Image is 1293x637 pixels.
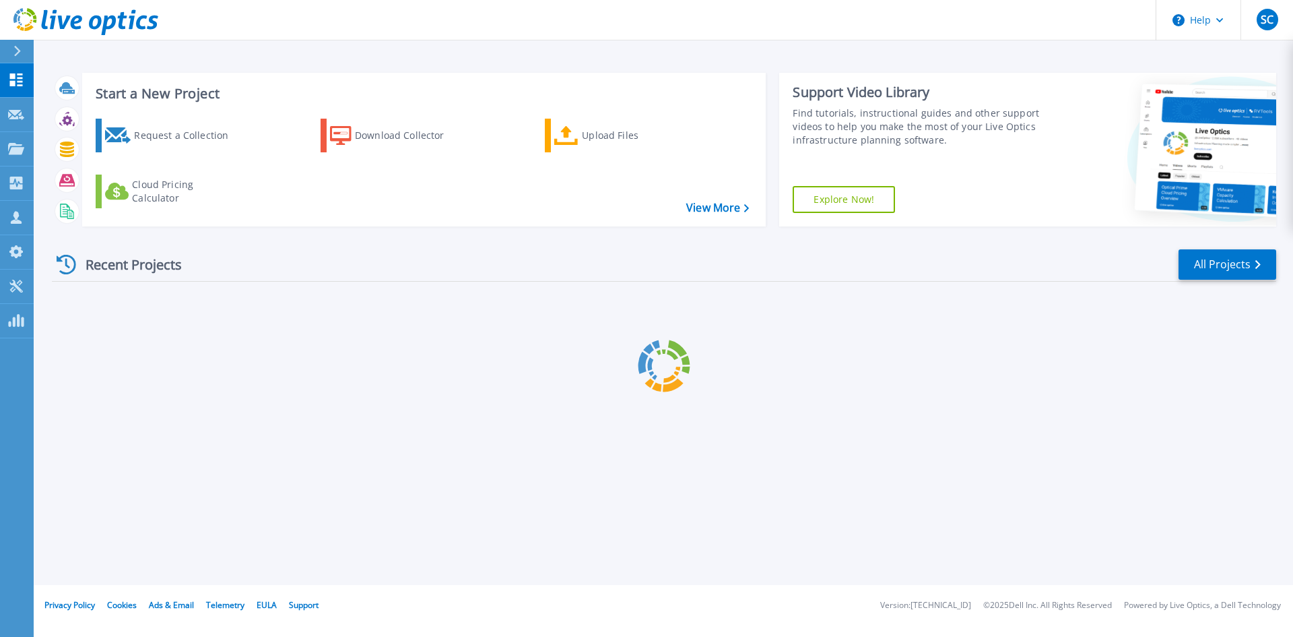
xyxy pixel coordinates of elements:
a: Ads & Email [149,599,194,611]
div: Support Video Library [793,84,1046,101]
div: Find tutorials, instructional guides and other support videos to help you make the most of your L... [793,107,1046,147]
span: SC [1261,14,1273,25]
a: Cookies [107,599,137,611]
a: All Projects [1179,249,1276,280]
a: Cloud Pricing Calculator [96,175,246,208]
div: Request a Collection [134,122,242,149]
h3: Start a New Project [96,86,749,101]
div: Download Collector [355,122,463,149]
a: Telemetry [206,599,244,611]
a: Upload Files [545,119,695,152]
li: © 2025 Dell Inc. All Rights Reserved [983,601,1112,610]
li: Powered by Live Optics, a Dell Technology [1124,601,1281,610]
a: EULA [257,599,277,611]
div: Cloud Pricing Calculator [132,178,240,205]
a: Download Collector [321,119,471,152]
li: Version: [TECHNICAL_ID] [880,601,971,610]
a: Request a Collection [96,119,246,152]
a: Privacy Policy [44,599,95,611]
a: View More [686,202,749,214]
div: Upload Files [582,122,690,149]
div: Recent Projects [52,248,200,281]
a: Support [289,599,319,611]
a: Explore Now! [793,186,895,213]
